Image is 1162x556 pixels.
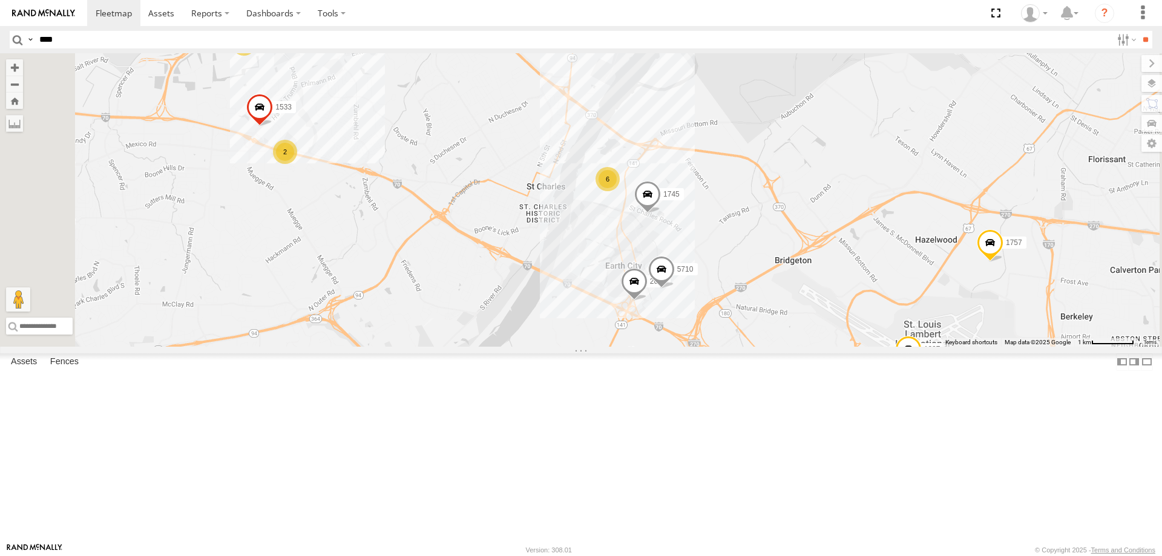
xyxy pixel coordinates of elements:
div: 11 [232,31,256,56]
label: Search Filter Options [1112,31,1138,48]
label: Measure [6,115,23,132]
label: Dock Summary Table to the Left [1116,353,1128,371]
div: 2 [273,140,297,164]
span: 1533 [275,103,292,111]
span: 1757 [1006,238,1022,247]
div: Version: 308.01 [526,546,572,554]
label: Dock Summary Table to the Right [1128,353,1140,371]
button: Drag Pegman onto the map to open Street View [6,287,30,312]
a: Terms (opens in new tab) [1144,340,1157,345]
button: Zoom in [6,59,23,76]
button: Zoom Home [6,93,23,109]
span: 1745 [663,189,680,198]
span: 5710 [677,265,694,273]
div: Fred Welch [1017,4,1052,22]
a: Visit our Website [7,544,62,556]
label: Search Query [25,31,35,48]
i: ? [1095,4,1114,23]
label: Assets [5,353,43,370]
label: Map Settings [1141,135,1162,152]
span: 1607 [924,345,940,353]
div: © Copyright 2025 - [1035,546,1155,554]
button: Map Scale: 1 km per 67 pixels [1074,338,1138,347]
a: Terms and Conditions [1091,546,1155,554]
span: Map data ©2025 Google [1005,339,1071,345]
button: Zoom out [6,76,23,93]
label: Hide Summary Table [1141,353,1153,371]
div: 6 [596,167,620,191]
img: rand-logo.svg [12,9,75,18]
span: 1 km [1078,339,1091,345]
button: Keyboard shortcuts [945,338,997,347]
label: Fences [44,353,85,370]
